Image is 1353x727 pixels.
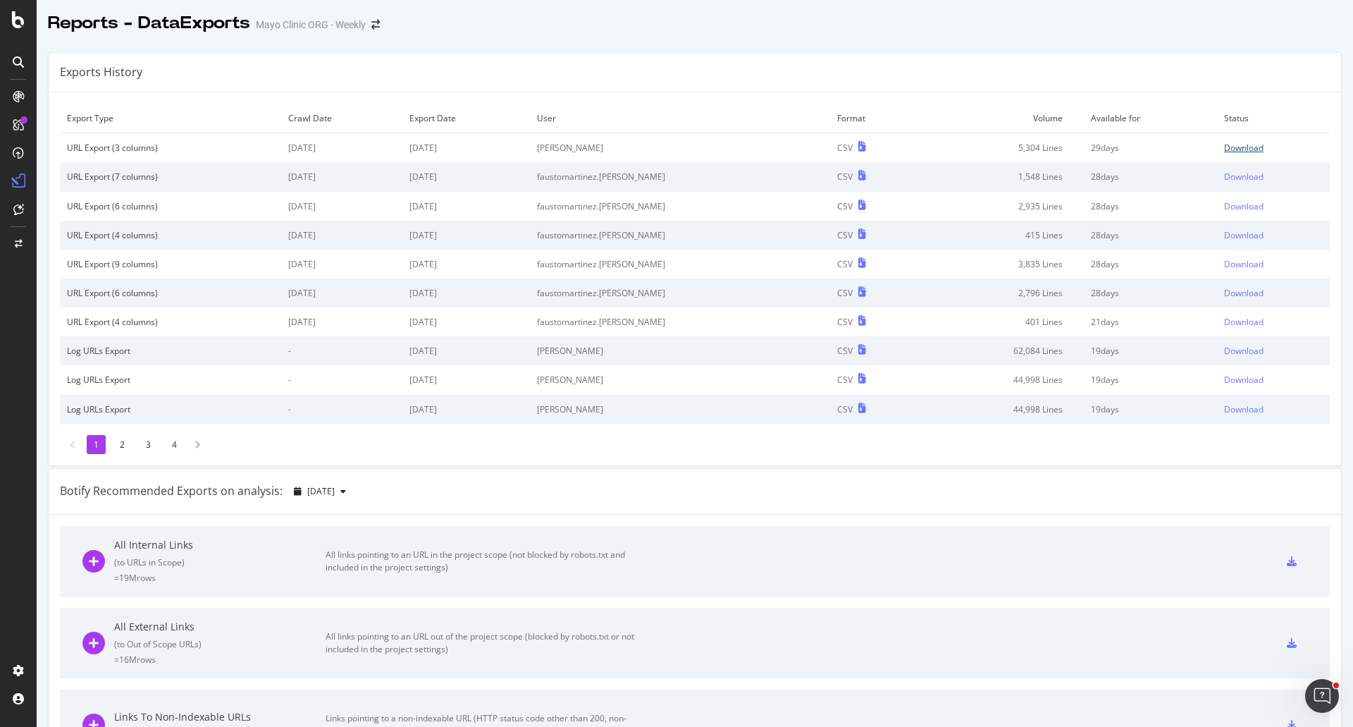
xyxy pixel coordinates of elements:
div: CSV [837,200,853,212]
div: CSV [837,142,853,154]
a: Download [1224,345,1323,357]
div: All links pointing to an URL in the project scope (not blocked by robots.txt and included in the ... [326,549,643,574]
div: ( to URLs in Scope ) [114,556,326,568]
td: [DATE] [281,192,403,221]
div: ( to Out of Scope URLs ) [114,638,326,650]
div: CSV [837,287,853,299]
td: 19 days [1084,395,1217,424]
td: [DATE] [402,307,530,336]
span: 2025 Oct. 1st [307,485,335,497]
td: [DATE] [281,221,403,250]
td: 19 days [1084,336,1217,365]
td: 44,998 Lines [920,365,1084,394]
td: 44,998 Lines [920,395,1084,424]
td: Status [1217,104,1330,133]
td: 28 days [1084,279,1217,307]
div: CSV [837,403,853,415]
td: [DATE] [281,133,403,163]
div: All Internal Links [114,538,326,552]
div: URL Export (9 columns) [67,258,274,270]
div: Log URLs Export [67,374,274,386]
iframe: Intercom live chat [1305,679,1339,713]
div: URL Export (4 columns) [67,316,274,328]
div: URL Export (6 columns) [67,287,274,299]
div: CSV [837,171,853,183]
td: Export Type [60,104,281,133]
td: faustomartinez.[PERSON_NAME] [530,192,829,221]
div: Reports - DataExports [48,11,250,35]
td: 415 Lines [920,221,1084,250]
div: Download [1224,403,1264,415]
a: Download [1224,258,1323,270]
td: [DATE] [402,365,530,394]
div: Download [1224,258,1264,270]
td: 29 days [1084,133,1217,163]
div: Mayo Clinic ORG - Weekly [256,18,366,32]
div: = 19M rows [114,572,326,584]
td: faustomartinez.[PERSON_NAME] [530,279,829,307]
a: Download [1224,171,1323,183]
td: 28 days [1084,221,1217,250]
td: [PERSON_NAME] [530,395,829,424]
div: Log URLs Export [67,345,274,357]
td: [DATE] [402,133,530,163]
div: arrow-right-arrow-left [371,20,380,30]
div: Links To Non-Indexable URLs [114,710,326,724]
td: faustomartinez.[PERSON_NAME] [530,307,829,336]
button: [DATE] [288,480,352,503]
div: Download [1224,316,1264,328]
td: [DATE] [402,336,530,365]
td: User [530,104,829,133]
div: Exports History [60,64,142,80]
li: 4 [165,435,184,454]
div: Download [1224,287,1264,299]
td: [PERSON_NAME] [530,336,829,365]
td: [DATE] [281,162,403,191]
td: 401 Lines [920,307,1084,336]
td: Volume [920,104,1084,133]
li: 1 [87,435,106,454]
div: Log URLs Export [67,403,274,415]
td: [DATE] [402,250,530,279]
div: csv-export [1287,638,1297,648]
div: Download [1224,374,1264,386]
td: 5,304 Lines [920,133,1084,163]
td: Crawl Date [281,104,403,133]
td: 28 days [1084,162,1217,191]
td: 28 days [1084,192,1217,221]
td: [DATE] [281,250,403,279]
div: CSV [837,374,853,386]
td: 19 days [1084,365,1217,394]
td: 1,548 Lines [920,162,1084,191]
td: - [281,336,403,365]
a: Download [1224,229,1323,241]
div: Download [1224,142,1264,154]
td: 2,796 Lines [920,279,1084,307]
div: = 16M rows [114,654,326,666]
div: Download [1224,345,1264,357]
div: Botify Recommended Exports on analysis: [60,483,283,499]
div: CSV [837,229,853,241]
div: URL Export (6 columns) [67,200,274,212]
a: Download [1224,142,1323,154]
td: 3,835 Lines [920,250,1084,279]
div: CSV [837,258,853,270]
td: Format [830,104,920,133]
td: - [281,395,403,424]
a: Download [1224,200,1323,212]
a: Download [1224,374,1323,386]
a: Download [1224,316,1323,328]
td: faustomartinez.[PERSON_NAME] [530,221,829,250]
td: 2,935 Lines [920,192,1084,221]
div: URL Export (3 columns) [67,142,274,154]
td: [DATE] [402,162,530,191]
td: 21 days [1084,307,1217,336]
td: [DATE] [281,307,403,336]
td: [PERSON_NAME] [530,365,829,394]
td: [DATE] [402,221,530,250]
div: csv-export [1287,556,1297,566]
div: CSV [837,345,853,357]
td: [DATE] [402,192,530,221]
td: 28 days [1084,250,1217,279]
li: 2 [113,435,132,454]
